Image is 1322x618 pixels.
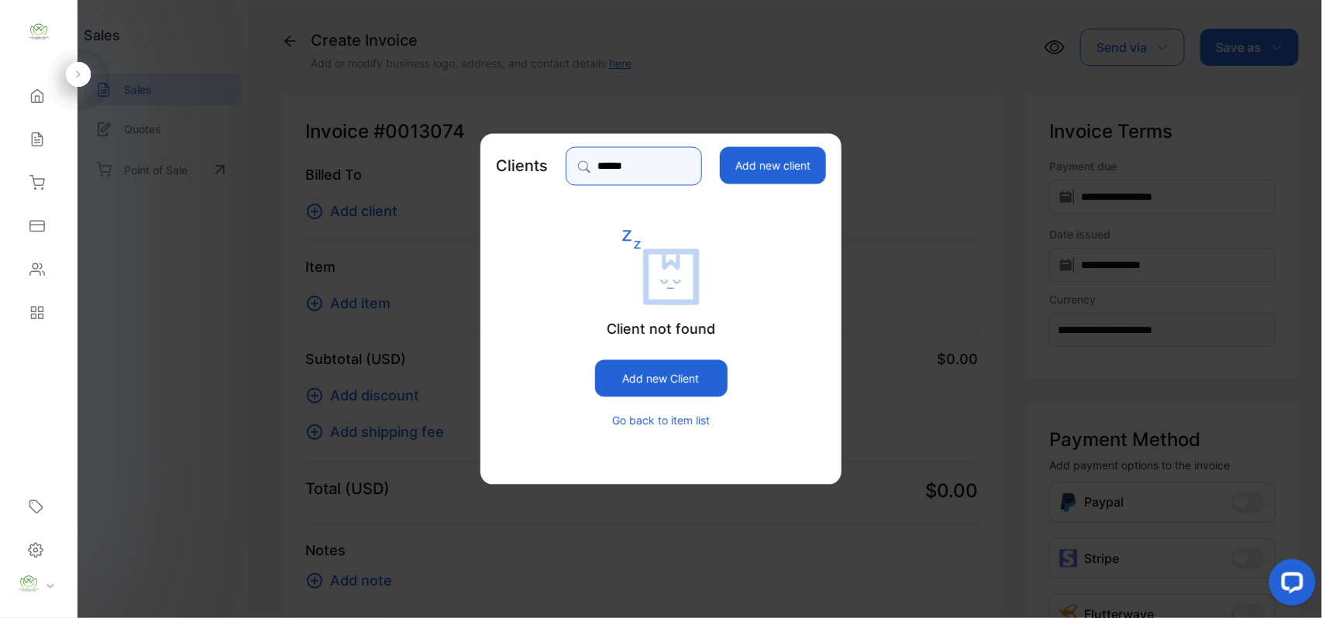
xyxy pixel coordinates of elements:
p: Clients [496,155,548,178]
button: Add new Client [595,360,728,397]
button: Go back to item list [612,413,710,429]
img: empty state [622,229,700,307]
button: Add new client [720,147,826,184]
img: logo [27,20,50,43]
p: Client not found [607,319,715,340]
iframe: LiveChat chat widget [1257,553,1322,618]
img: profile [17,572,40,596]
